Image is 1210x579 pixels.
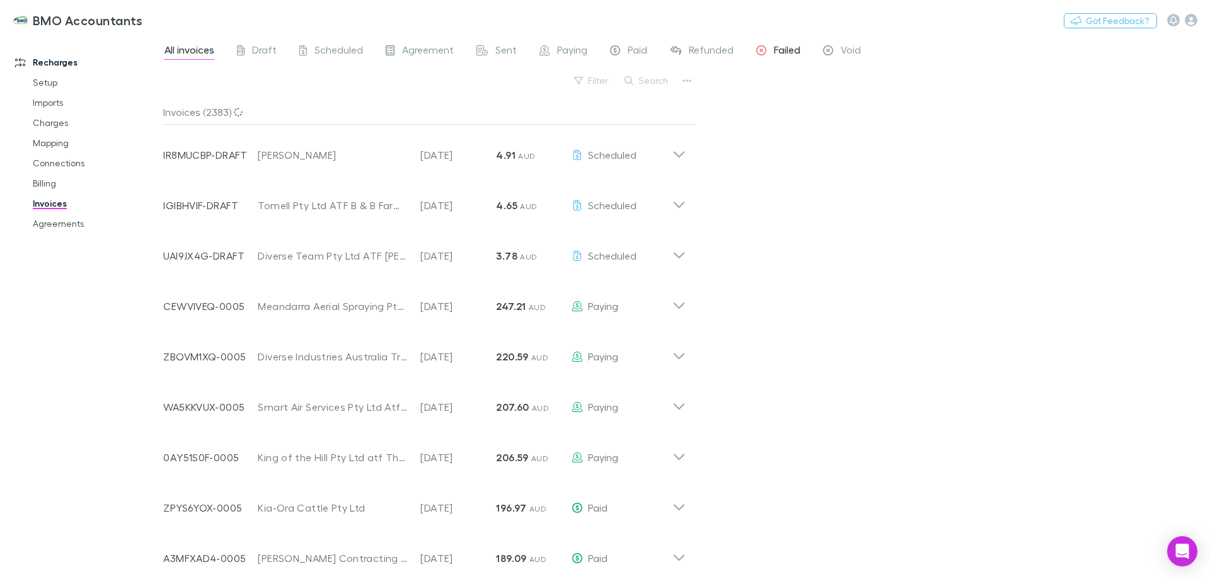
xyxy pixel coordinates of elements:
[420,450,496,465] p: [DATE]
[518,151,535,161] span: AUD
[163,147,258,163] p: IR8MUCBP-DRAFT
[258,147,408,163] div: [PERSON_NAME]
[153,226,696,276] div: UAI9JX4G-DRAFTDiverse Team Pty Ltd ATF [PERSON_NAME] Investment Trust[DATE]3.78 AUDScheduled
[258,551,408,566] div: [PERSON_NAME] Contracting Pty Ltd
[420,349,496,364] p: [DATE]
[258,349,408,364] div: Diverse Industries Australia Trust
[520,252,537,261] span: AUD
[588,401,618,413] span: Paying
[163,299,258,314] p: CEWVIVEQ-0005
[532,403,549,413] span: AUD
[496,199,517,212] strong: 4.65
[258,198,408,213] div: Tomell Pty Ltd ATF B & B Farming Family Trust
[258,450,408,465] div: King of the Hill Pty Ltd atf The Hill Family Trust
[20,153,170,173] a: Connections
[588,451,618,463] span: Paying
[496,300,526,312] strong: 247.21
[163,198,258,213] p: IGIBHVIF-DRAFT
[153,427,696,478] div: 0AY51S0F-0005King of the Hill Pty Ltd atf The Hill Family Trust[DATE]206.59 AUDPaying
[496,149,515,161] strong: 4.91
[258,248,408,263] div: Diverse Team Pty Ltd ATF [PERSON_NAME] Investment Trust
[258,500,408,515] div: Kia-Ora Cattle Pty Ltd
[841,43,861,60] span: Void
[568,73,616,88] button: Filter
[3,52,170,72] a: Recharges
[588,249,637,261] span: Scheduled
[163,551,258,566] p: A3MFXAD4-0005
[496,350,528,363] strong: 220.59
[314,43,363,60] span: Scheduled
[420,551,496,566] p: [DATE]
[13,13,28,28] img: BMO Accountants's Logo
[496,552,526,565] strong: 189.09
[5,5,151,35] a: BMO Accountants
[20,133,170,153] a: Mapping
[628,43,647,60] span: Paid
[618,73,676,88] button: Search
[258,399,408,415] div: Smart Air Services Pty Ltd Atf Fly Smart Trust
[496,249,517,262] strong: 3.78
[496,451,528,464] strong: 206.59
[496,401,529,413] strong: 207.60
[20,113,170,133] a: Charges
[495,43,517,60] span: Sent
[529,302,546,312] span: AUD
[531,454,548,463] span: AUD
[153,276,696,326] div: CEWVIVEQ-0005Meandarra Aerial Spraying Pty Ltd[DATE]247.21 AUDPaying
[153,377,696,427] div: WA5KKVUX-0005Smart Air Services Pty Ltd Atf Fly Smart Trust[DATE]207.60 AUDPaying
[420,500,496,515] p: [DATE]
[20,93,170,113] a: Imports
[20,72,170,93] a: Setup
[163,349,258,364] p: ZBOVM1XQ-0005
[252,43,277,60] span: Draft
[20,173,170,193] a: Billing
[689,43,734,60] span: Refunded
[588,149,637,161] span: Scheduled
[402,43,454,60] span: Agreement
[496,502,526,514] strong: 196.97
[588,350,618,362] span: Paying
[588,300,618,312] span: Paying
[153,528,696,578] div: A3MFXAD4-0005[PERSON_NAME] Contracting Pty Ltd[DATE]189.09 AUDPaid
[774,43,800,60] span: Failed
[20,193,170,214] a: Invoices
[529,554,546,564] span: AUD
[153,175,696,226] div: IGIBHVIF-DRAFTTomell Pty Ltd ATF B & B Farming Family Trust[DATE]4.65 AUDScheduled
[20,214,170,234] a: Agreements
[531,353,548,362] span: AUD
[529,504,546,513] span: AUD
[33,13,143,28] h3: BMO Accountants
[163,399,258,415] p: WA5KKVUX-0005
[420,299,496,314] p: [DATE]
[520,202,537,211] span: AUD
[258,299,408,314] div: Meandarra Aerial Spraying Pty Ltd
[1064,13,1157,28] button: Got Feedback?
[420,198,496,213] p: [DATE]
[153,478,696,528] div: ZPYS6YOX-0005Kia-Ora Cattle Pty Ltd[DATE]196.97 AUDPaid
[420,248,496,263] p: [DATE]
[588,199,637,211] span: Scheduled
[164,43,214,60] span: All invoices
[153,125,696,175] div: IR8MUCBP-DRAFT[PERSON_NAME][DATE]4.91 AUDScheduled
[1167,536,1197,566] div: Open Intercom Messenger
[163,500,258,515] p: ZPYS6YOX-0005
[163,248,258,263] p: UAI9JX4G-DRAFT
[163,450,258,465] p: 0AY51S0F-0005
[588,552,608,564] span: Paid
[557,43,587,60] span: Paying
[420,147,496,163] p: [DATE]
[153,326,696,377] div: ZBOVM1XQ-0005Diverse Industries Australia Trust[DATE]220.59 AUDPaying
[588,502,608,513] span: Paid
[420,399,496,415] p: [DATE]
